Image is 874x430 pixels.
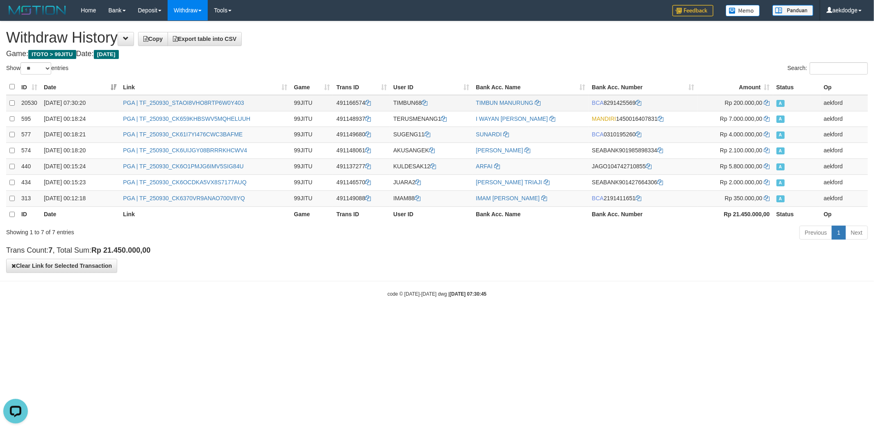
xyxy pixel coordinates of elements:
[820,159,868,175] td: aekford
[120,206,291,222] th: Link
[390,190,473,206] td: IMAM88
[473,79,589,95] th: Bank Acc. Name: activate to sort column ascending
[143,36,163,42] span: Copy
[726,5,760,16] img: Button%20Memo.svg
[592,131,604,138] span: BCA
[6,50,868,58] h4: Game: Date:
[820,79,868,95] th: Op
[820,175,868,191] td: aekford
[41,79,120,95] th: Date: activate to sort column ascending
[720,131,763,138] span: Rp 4.000.000,00
[390,159,473,175] td: KULDESAK12
[138,32,168,46] a: Copy
[772,5,813,16] img: panduan.png
[720,163,763,170] span: Rp 5.800.000,00
[41,159,120,175] td: [DATE] 00:15:24
[390,95,473,111] td: TIMBUN68
[589,159,697,175] td: 104742710855
[6,4,68,16] img: MOTION_logo.png
[592,115,616,122] span: MANDIRI
[390,111,473,127] td: TERUSMENANG1
[18,143,41,159] td: 574
[725,195,763,201] span: Rp 350.000,00
[333,95,390,111] td: 491166574
[333,127,390,143] td: 491149680
[41,143,120,159] td: [DATE] 00:18:20
[333,190,390,206] td: 491149088
[291,111,333,127] td: 99JITU
[333,159,390,175] td: 491137277
[18,111,41,127] td: 595
[473,206,589,222] th: Bank Acc. Name
[820,190,868,206] td: aekford
[291,206,333,222] th: Game
[123,195,245,201] a: PGA | TF_250930_CK6370VR9ANAO700V8YQ
[592,195,604,201] span: BCA
[41,127,120,143] td: [DATE] 00:18:21
[390,79,473,95] th: User ID: activate to sort column ascending
[820,143,868,159] td: aekford
[120,79,291,95] th: Link: activate to sort column ascending
[291,79,333,95] th: Game: activate to sort column ascending
[333,79,390,95] th: Trans ID: activate to sort column ascending
[773,206,821,222] th: Status
[476,131,502,138] a: SUNARDI
[776,115,785,122] span: Approved - Marked by aekford
[725,100,763,106] span: Rp 200.000,00
[476,163,493,170] a: ARFAI
[123,100,244,106] a: PGA | TF_250930_STAOI8VHO8RTP6W0Y403
[41,190,120,206] td: [DATE] 00:12:18
[776,195,785,202] span: Approved - Marked by aekford
[592,163,608,170] span: JAGO
[123,179,246,186] a: PGA | TF_250930_CK6OCDKA5VX8S7177AUQ
[820,127,868,143] td: aekford
[776,131,785,138] span: Approved - Marked by aekford
[724,211,770,217] strong: Rp 21.450.000,00
[41,95,120,111] td: [DATE] 07:30:20
[449,291,486,297] strong: [DATE] 07:30:45
[6,62,68,75] label: Show entries
[390,206,473,222] th: User ID
[123,163,243,170] a: PGA | TF_250930_CK6O1PMJG6IMV5SIG84U
[589,143,697,159] td: 901985898334
[720,179,763,186] span: Rp 2.000.000,00
[589,190,697,206] td: 2191411651
[18,95,41,111] td: 20530
[476,195,540,201] a: IMAM [PERSON_NAME]
[173,36,236,42] span: Export table into CSV
[776,179,785,186] span: Approved - Marked by aekford
[18,190,41,206] td: 313
[832,226,846,240] a: 1
[589,175,697,191] td: 901427664306
[28,50,76,59] span: ITOTO > 99JITU
[291,190,333,206] td: 99JITU
[333,111,390,127] td: 491148937
[6,247,868,255] h4: Trans Count: , Total Sum:
[291,175,333,191] td: 99JITU
[799,226,832,240] a: Previous
[476,147,523,154] a: [PERSON_NAME]
[18,127,41,143] td: 577
[291,95,333,111] td: 99JITU
[41,206,120,222] th: Date
[776,100,785,107] span: Approved - Marked by aekford
[6,225,358,236] div: Showing 1 to 7 of 7 entries
[592,147,619,154] span: SEABANK
[123,131,243,138] a: PGA | TF_250930_CK61I7YI476CWC3BAFME
[720,147,763,154] span: Rp 2.100.000,00
[476,100,533,106] a: TIMBUN MANURUNG
[48,246,52,254] strong: 7
[589,79,697,95] th: Bank Acc. Number: activate to sort column ascending
[776,147,785,154] span: Approved - Marked by aekford
[6,29,868,46] h1: Withdraw History
[589,111,697,127] td: 1450016407831
[388,291,487,297] small: code © [DATE]-[DATE] dwg |
[123,115,250,122] a: PGA | TF_250930_CK659KHBSWV5MQHELUUH
[820,111,868,127] td: aekford
[589,95,697,111] td: 8291425569
[18,79,41,95] th: ID: activate to sort column ascending
[773,79,821,95] th: Status
[18,159,41,175] td: 440
[333,206,390,222] th: Trans ID
[390,127,473,143] td: SUGENG11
